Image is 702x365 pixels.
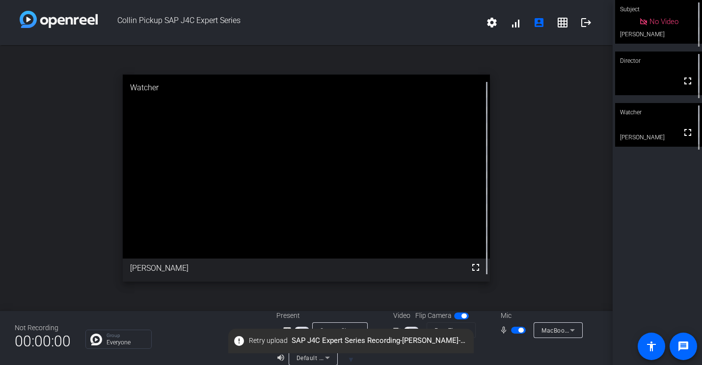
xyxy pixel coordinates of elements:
span: ▼ [348,355,355,364]
span: Collin Pickup SAP J4C Expert Series [98,11,480,34]
p: Everyone [107,339,146,345]
span: Video [393,311,410,321]
div: Mic [491,311,589,321]
span: SAP J4C Expert Series Recording-[PERSON_NAME]-2025-09-04-19-37-38-719-0.webm [228,332,474,350]
mat-icon: fullscreen [470,261,482,273]
span: No Video [649,17,678,26]
mat-icon: message [677,340,689,352]
div: Not Recording [15,323,71,333]
div: Watcher [615,103,702,122]
img: white-gradient.svg [20,11,98,28]
mat-icon: screen_share_outline [283,324,295,336]
span: MacBook Pro Microphone (Built-in) [541,326,642,334]
div: Director [615,52,702,70]
span: Default - MacBook Pro Speakers (Built-in) [297,354,415,362]
span: 00:00:00 [15,329,71,353]
mat-icon: volume_up [276,352,288,364]
div: Watcher [123,75,490,101]
mat-icon: mic_none [499,324,511,336]
p: Group [107,333,146,338]
img: Chat Icon [90,334,102,345]
button: signal_cellular_alt [504,11,527,34]
mat-icon: error [233,335,245,347]
mat-icon: fullscreen [682,127,694,138]
span: Flip Camera [415,311,452,321]
div: Present [276,311,375,321]
mat-icon: settings [486,17,498,28]
mat-icon: logout [580,17,592,28]
mat-icon: grid_on [557,17,568,28]
mat-icon: accessibility [646,340,657,352]
mat-icon: videocam_outline [392,324,404,336]
mat-icon: fullscreen [682,75,694,87]
span: Retry upload [249,336,288,346]
mat-icon: account_box [533,17,545,28]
